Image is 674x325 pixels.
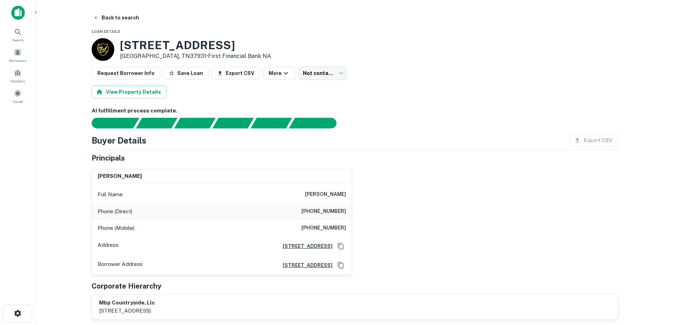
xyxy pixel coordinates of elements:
[208,53,271,59] a: First Financial Bank NA
[90,11,142,24] button: Back to search
[98,260,143,271] p: Borrower Address
[98,224,134,232] p: Phone (Mobile)
[99,307,155,315] p: [STREET_ADDRESS]
[639,268,674,302] iframe: Chat Widget
[2,66,33,85] a: Contacts
[301,207,346,216] h6: [PHONE_NUMBER]
[2,87,33,106] a: Saved
[250,118,292,128] div: Principals found, still searching for contact information. This may take time...
[92,29,120,34] span: Loan Details
[11,6,25,20] img: capitalize-icon.png
[212,67,260,80] button: Export CSV
[174,118,215,128] div: Documents found, AI parsing details...
[301,224,346,232] h6: [PHONE_NUMBER]
[163,67,209,80] button: Save Loan
[98,207,132,216] p: Phone (Direct)
[92,153,125,163] h5: Principals
[277,242,333,250] a: [STREET_ADDRESS]
[120,52,271,60] p: [GEOGRAPHIC_DATA], TN37931 •
[92,134,146,147] h4: Buyer Details
[83,118,136,128] div: Sending borrower request to AI...
[12,37,24,43] span: Search
[2,25,33,44] a: Search
[92,67,160,80] button: Request Borrower Info
[9,58,26,63] span: Borrowers
[305,190,346,199] h6: [PERSON_NAME]
[263,67,296,80] button: More
[98,241,119,251] p: Address
[136,118,177,128] div: Your request is received and processing...
[289,118,345,128] div: AI fulfillment process complete.
[98,172,142,180] h6: [PERSON_NAME]
[299,66,346,80] div: Not contacted
[120,39,271,52] h3: [STREET_ADDRESS]
[335,260,346,271] button: Copy Address
[92,86,167,98] button: View Property Details
[212,118,254,128] div: Principals found, AI now looking for contact information...
[2,46,33,65] a: Borrowers
[92,107,618,115] h6: AI fulfillment process complete.
[277,261,333,269] a: [STREET_ADDRESS]
[11,78,25,84] span: Contacts
[99,299,155,307] h6: mbp countryside, llc
[98,190,123,199] p: Full Name
[335,241,346,251] button: Copy Address
[13,99,23,104] span: Saved
[92,281,161,291] h5: Corporate Hierarchy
